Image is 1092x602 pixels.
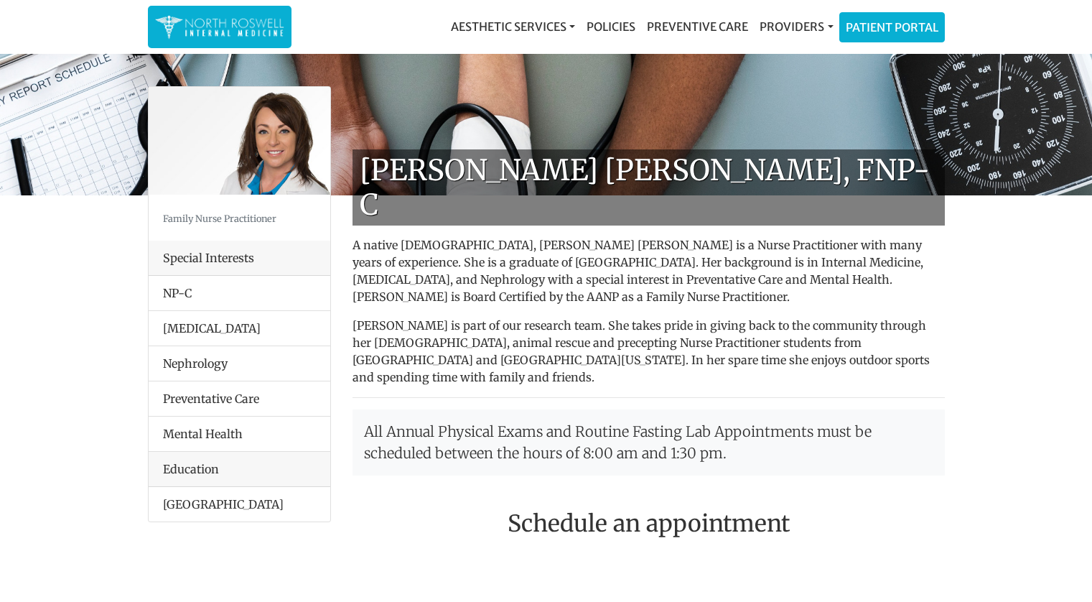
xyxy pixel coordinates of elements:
li: [MEDICAL_DATA] [149,310,330,346]
h2: Schedule an appointment [353,510,945,537]
p: All Annual Physical Exams and Routine Fasting Lab Appointments must be scheduled between the hour... [353,409,945,476]
small: Family Nurse Practitioner [163,213,276,224]
div: Education [149,452,330,487]
a: Patient Portal [840,13,944,42]
a: Aesthetic Services [445,12,581,41]
a: Providers [754,12,839,41]
li: Nephrology [149,346,330,381]
div: Special Interests [149,241,330,276]
img: North Roswell Internal Medicine [155,13,284,41]
li: NP-C [149,276,330,311]
h1: [PERSON_NAME] [PERSON_NAME], FNP-C [353,149,945,226]
li: [GEOGRAPHIC_DATA] [149,487,330,522]
img: Keela Weeks Leger, FNP-C [149,87,330,195]
li: Preventative Care [149,381,330,417]
p: [PERSON_NAME] is part of our research team. She takes pride in giving back to the community throu... [353,317,945,386]
a: Preventive Care [641,12,754,41]
a: Policies [581,12,641,41]
p: A native [DEMOGRAPHIC_DATA], [PERSON_NAME] [PERSON_NAME] is a Nurse Practitioner with many years ... [353,236,945,305]
li: Mental Health [149,416,330,452]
